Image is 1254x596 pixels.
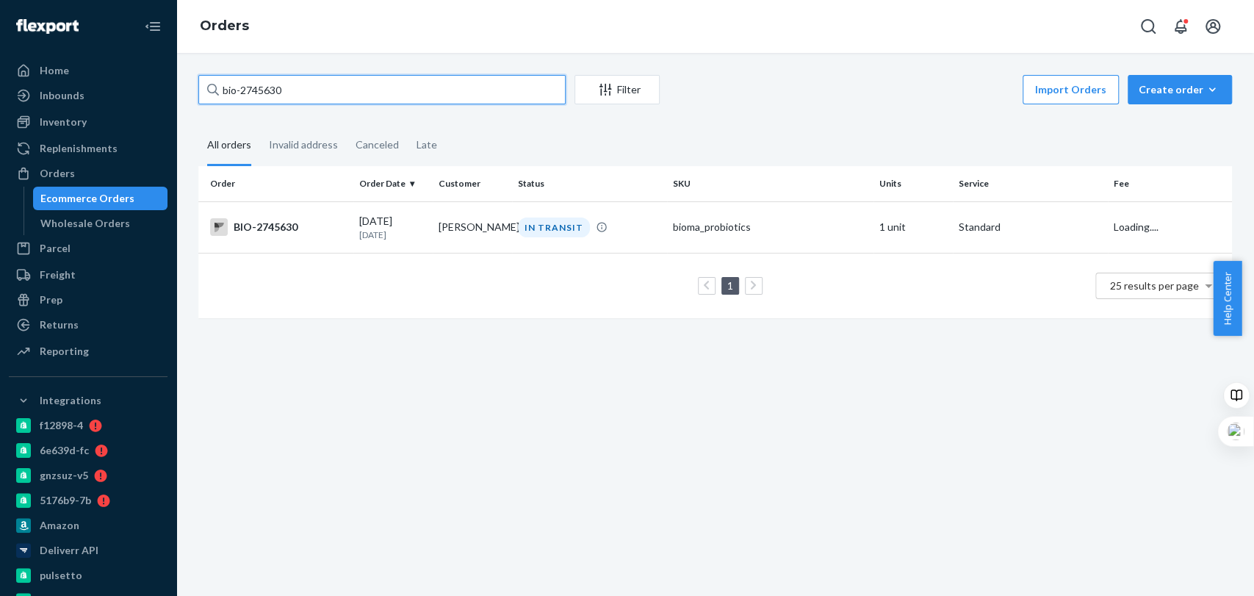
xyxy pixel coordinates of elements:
td: [PERSON_NAME] [433,201,512,253]
div: Filter [575,82,659,97]
div: Freight [40,268,76,282]
div: Deliverr API [40,543,98,558]
a: Returns [9,313,167,337]
td: Loading.... [1108,201,1232,253]
th: Service [953,166,1108,201]
th: SKU [667,166,873,201]
button: Filter [574,75,660,104]
a: f12898-4 [9,414,167,437]
p: [DATE] [359,229,427,241]
div: Prep [40,292,62,307]
div: f12898-4 [40,418,83,433]
button: Import Orders [1023,75,1119,104]
ol: breadcrumbs [188,5,261,48]
button: Integrations [9,389,167,412]
a: 5176b9-7b [9,489,167,512]
a: Wholesale Orders [33,212,168,235]
div: Integrations [40,393,101,408]
div: Ecommerce Orders [40,191,134,206]
button: Open notifications [1166,12,1195,41]
a: Page 1 is your current page [724,279,736,292]
div: Create order [1139,82,1221,97]
div: gnzsuz-v5 [40,468,88,483]
a: Prep [9,288,167,312]
div: 5176b9-7b [40,493,91,508]
div: Late [417,126,437,164]
div: bioma_probiotics [673,220,868,234]
th: Order Date [353,166,433,201]
span: 25 results per page [1110,279,1199,292]
img: Flexport logo [16,19,79,34]
td: 1 unit [873,201,953,253]
div: Returns [40,317,79,332]
a: Inventory [9,110,167,134]
th: Units [873,166,953,201]
button: Open Search Box [1134,12,1163,41]
a: Orders [200,18,249,34]
button: Close Navigation [138,12,167,41]
div: Inventory [40,115,87,129]
button: Help Center [1213,261,1242,336]
div: pulsetto [40,568,82,583]
a: Orders [9,162,167,185]
div: Invalid address [269,126,338,164]
a: Amazon [9,514,167,537]
p: Standard [959,220,1102,234]
div: Amazon [40,518,79,533]
div: 6e639d-fc [40,443,89,458]
div: Wholesale Orders [40,216,130,231]
a: 6e639d-fc [9,439,167,462]
a: Parcel [9,237,167,260]
a: Replenishments [9,137,167,160]
th: Order [198,166,353,201]
div: All orders [207,126,251,166]
a: Home [9,59,167,82]
input: Search orders [198,75,566,104]
th: Fee [1108,166,1232,201]
button: Open account menu [1198,12,1228,41]
div: Replenishments [40,141,118,156]
div: [DATE] [359,214,427,241]
th: Status [512,166,667,201]
div: BIO-2745630 [210,218,347,236]
div: Reporting [40,344,89,359]
div: Parcel [40,241,71,256]
a: Deliverr API [9,539,167,562]
div: Customer [439,177,506,190]
div: Inbounds [40,88,84,103]
a: Ecommerce Orders [33,187,168,210]
a: Inbounds [9,84,167,107]
div: Orders [40,166,75,181]
a: pulsetto [9,564,167,587]
div: Home [40,63,69,78]
button: Create order [1128,75,1232,104]
a: Freight [9,263,167,287]
a: Reporting [9,340,167,363]
div: IN TRANSIT [518,218,590,237]
a: gnzsuz-v5 [9,464,167,487]
div: Canceled [356,126,399,164]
